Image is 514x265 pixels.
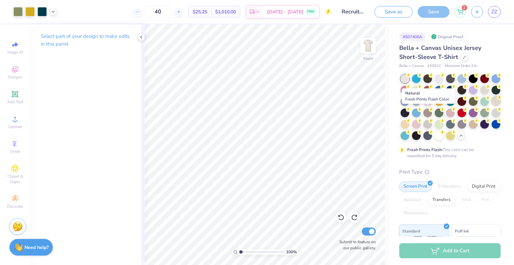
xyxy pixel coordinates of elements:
span: Minimum Order: 24 + [445,63,478,69]
span: [DATE] - [DATE] [267,8,303,15]
span: Puff Ink [455,227,469,235]
label: Submit to feature on our public gallery. [336,239,376,251]
div: Rhinestones [399,208,432,218]
div: Front [363,56,373,62]
div: Screen Print [399,182,432,192]
div: Applique [399,195,426,205]
input: Untitled Design [337,5,369,18]
span: Image AI [7,50,23,55]
div: Print Type [399,168,501,176]
img: Front [361,39,375,52]
span: Designs [8,74,22,80]
span: # 3001C [427,63,441,69]
div: Natural [402,88,455,104]
span: ZZ [491,8,497,16]
div: Transfers [428,195,455,205]
span: 100 % [286,249,297,255]
div: Digital Print [467,182,500,192]
button: Save as [374,6,413,18]
span: Upload [8,124,22,129]
span: Bella + Canvas [399,63,424,69]
div: Foil [478,195,493,205]
div: # 507406A [399,32,426,41]
span: Fresh Prints Flash Color [405,96,449,102]
span: FREE [307,9,314,14]
span: Standard [402,227,420,235]
strong: Fresh Prints Flash: [407,147,443,152]
div: Vinyl [457,195,476,205]
a: ZZ [488,6,501,18]
span: $25.25 [193,8,207,15]
div: This color can be expedited for 5 day delivery. [407,147,490,159]
p: Select part of your design to make edits in this panel [41,32,131,48]
span: Clipart & logos [3,174,27,184]
div: Embroidery [434,182,465,192]
span: $1,010.00 [215,8,236,15]
span: Greek [10,149,20,154]
div: Original Proof [429,32,467,41]
span: Decorate [7,204,23,209]
span: Add Text [7,99,23,105]
input: – – [145,6,171,18]
strong: Need help? [24,244,49,251]
span: 1 [462,5,467,10]
span: Bella + Canvas Unisex Jersey Short-Sleeve T-Shirt [399,44,481,61]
